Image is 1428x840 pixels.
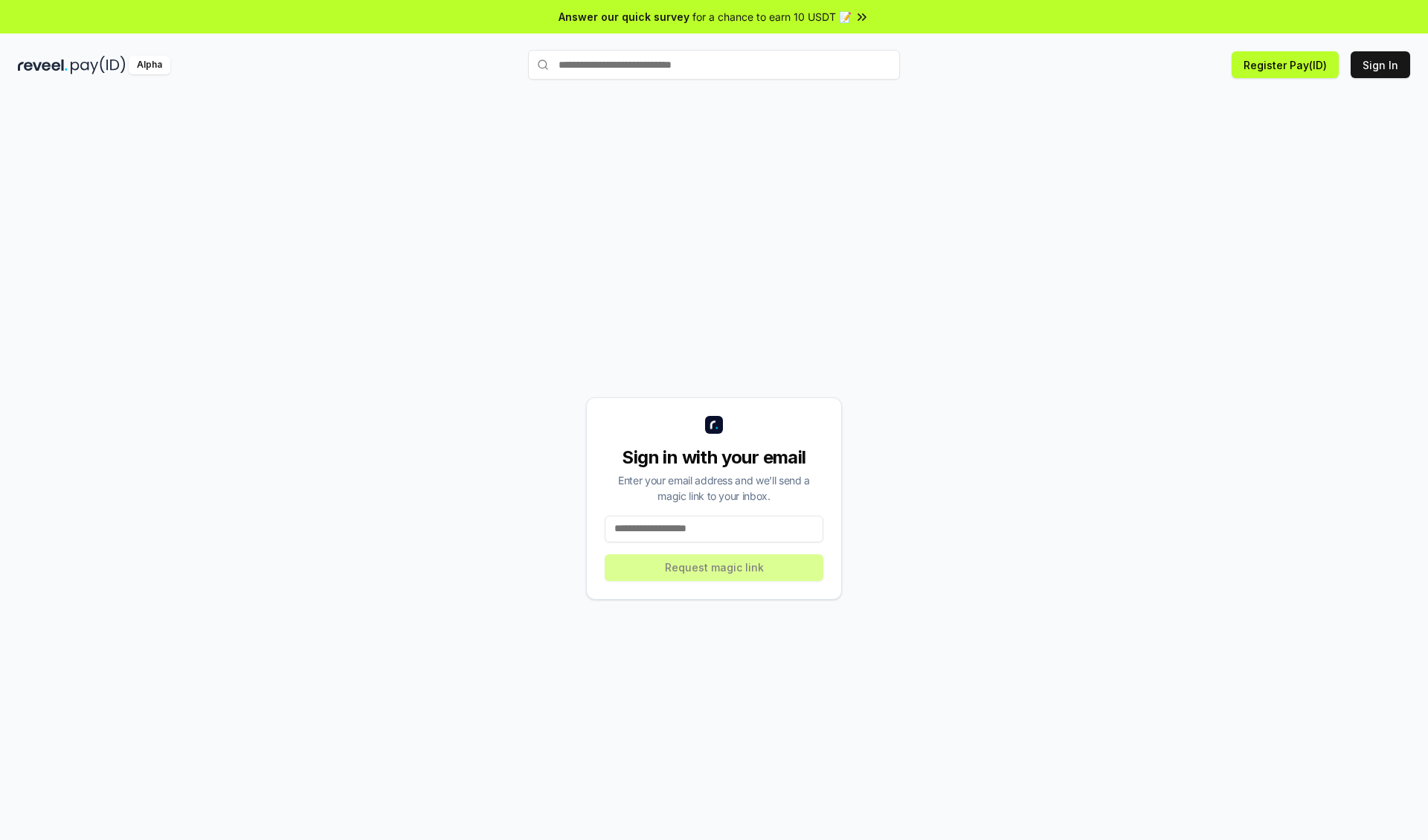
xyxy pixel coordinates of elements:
div: Sign in with your email [605,446,823,469]
img: reveel_dark [18,56,68,74]
img: pay_id [71,56,126,74]
img: logo_small [705,416,723,434]
span: for a chance to earn 10 USDT 📝 [692,9,852,25]
div: Alpha [129,56,170,74]
div: Enter your email address and we’ll send a magic link to your inbox. [605,472,823,504]
button: Sign In [1351,51,1410,78]
button: Register Pay(ID) [1232,51,1339,78]
span: Answer our quick survey [559,9,689,25]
